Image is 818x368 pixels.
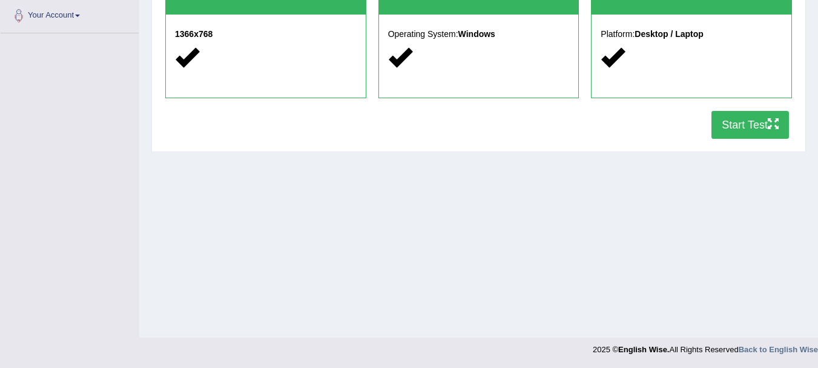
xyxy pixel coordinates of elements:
[175,29,213,39] strong: 1366x768
[458,29,495,39] strong: Windows
[635,29,704,39] strong: Desktop / Laptop
[711,111,789,139] button: Start Test
[388,30,570,39] h5: Operating System:
[601,30,782,39] h5: Platform:
[593,338,818,355] div: 2025 © All Rights Reserved
[618,345,669,354] strong: English Wise.
[739,345,818,354] a: Back to English Wise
